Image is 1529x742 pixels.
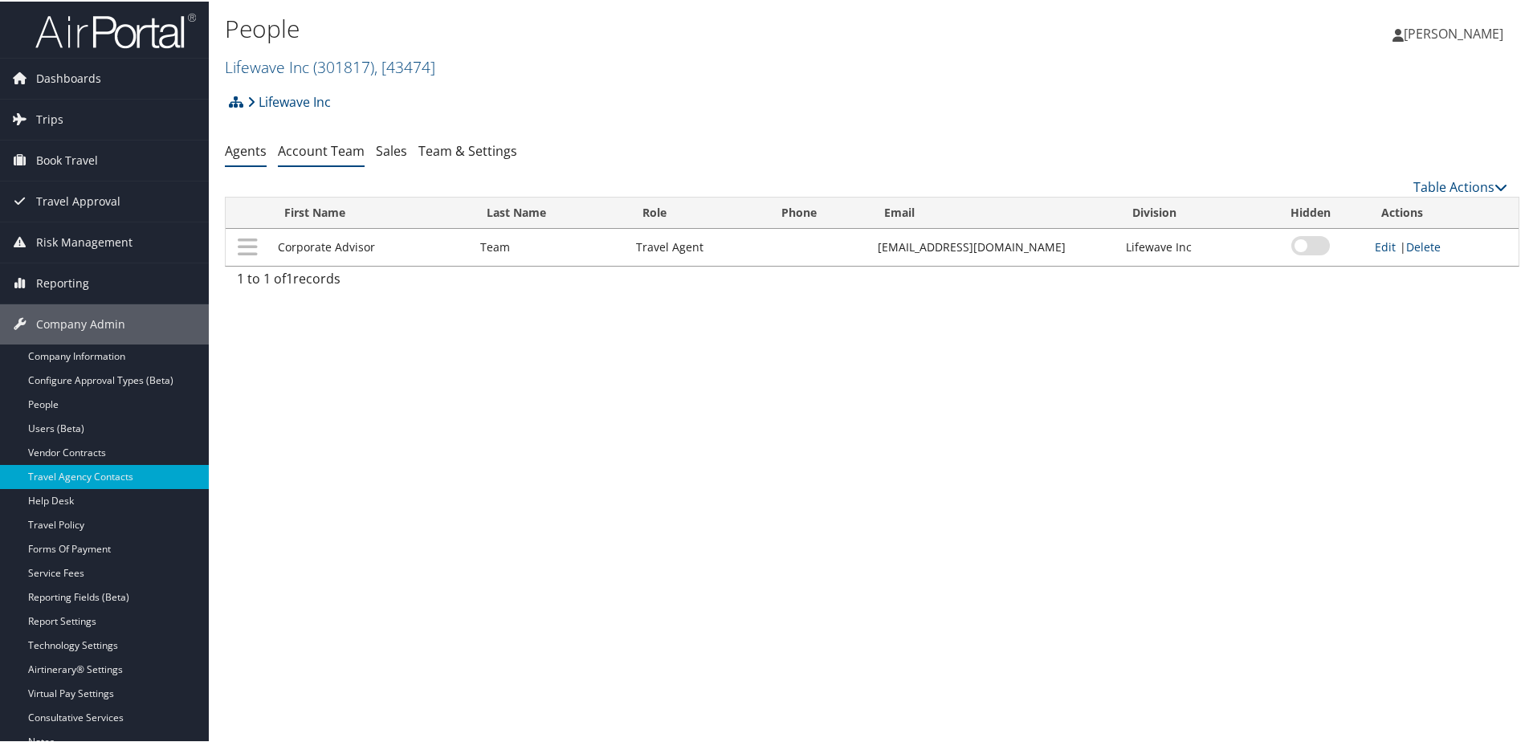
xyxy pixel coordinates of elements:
td: Team [472,227,628,264]
th: Last Name [472,196,628,227]
a: Agents [225,141,267,158]
span: ( 301817 ) [313,55,374,76]
span: [PERSON_NAME] [1404,23,1503,41]
th: Actions [1367,196,1519,227]
th: : activate to sort column descending [226,196,270,227]
td: Lifewave Inc [1119,227,1254,264]
span: Travel Approval [36,180,120,220]
a: Lifewave Inc [225,55,435,76]
span: , [ 43474 ] [374,55,435,76]
span: Dashboards [36,57,101,97]
a: Team & Settings [418,141,517,158]
span: Book Travel [36,139,98,179]
a: Account Team [278,141,365,158]
span: Risk Management [36,221,133,261]
span: 1 [286,268,293,286]
th: Hidden [1254,196,1367,227]
a: Lifewave Inc [247,84,331,116]
a: Delete [1406,238,1441,253]
a: Sales [376,141,407,158]
span: Reporting [36,262,89,302]
h1: People [225,10,1088,44]
a: [PERSON_NAME] [1392,8,1519,56]
td: Travel Agent [628,227,767,264]
td: [EMAIL_ADDRESS][DOMAIN_NAME] [870,227,1119,264]
a: Table Actions [1413,177,1507,194]
th: Division [1119,196,1254,227]
td: Corporate Advisor [270,227,472,264]
span: Trips [36,98,63,138]
div: 1 to 1 of records [237,267,536,295]
a: Edit [1375,238,1396,253]
td: | [1367,227,1519,264]
img: airportal-logo.png [35,10,196,48]
th: Email [870,196,1119,227]
th: First Name [270,196,472,227]
th: Role [628,196,767,227]
th: Phone [767,196,870,227]
span: Company Admin [36,303,125,343]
